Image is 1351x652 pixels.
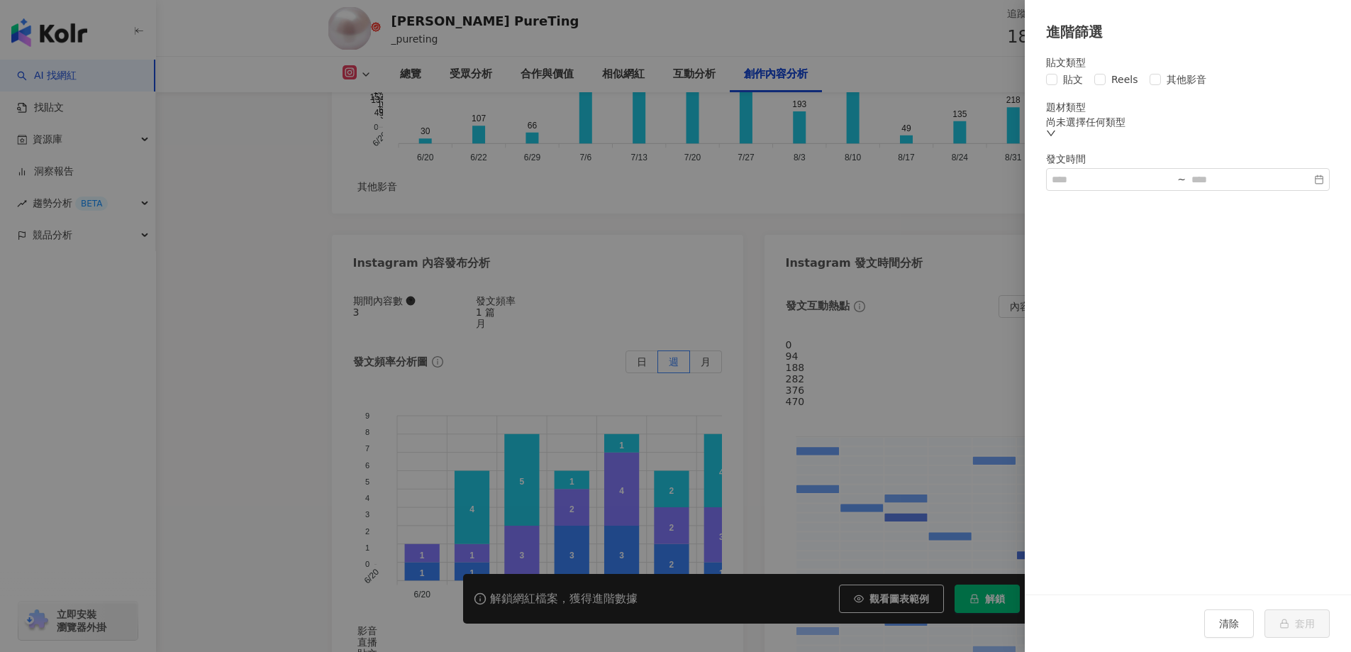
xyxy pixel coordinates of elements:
div: 尚未選擇任何類型 [1046,116,1330,128]
span: down [1046,128,1056,138]
div: 題材類型 [1046,101,1330,113]
div: 發文時間 [1046,153,1330,165]
span: 貼文 [1057,72,1089,87]
div: 進階篩選 [1046,21,1330,43]
span: Reels [1106,72,1144,87]
button: 套用 [1264,609,1330,638]
span: 其他影音 [1161,72,1212,87]
div: 貼文類型 [1046,57,1330,68]
button: 清除 [1204,609,1254,638]
div: ~ [1172,175,1191,184]
span: 清除 [1219,618,1239,629]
